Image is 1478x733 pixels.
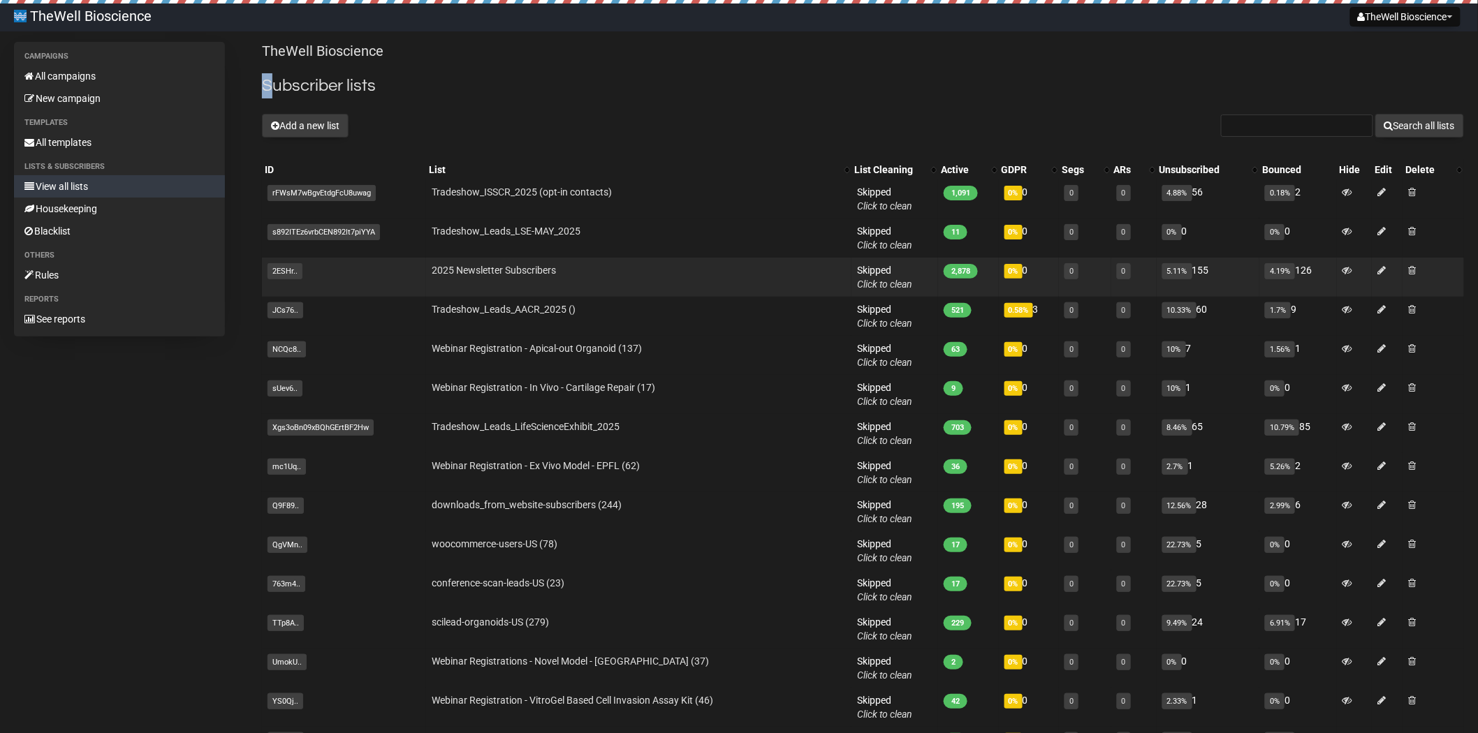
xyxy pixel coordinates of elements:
[1122,462,1126,471] a: 0
[268,224,380,240] span: s892ITEz6vrbCEN892It7piYYA
[857,382,912,407] span: Skipped
[1111,160,1157,179] th: ARs: No sort applied, activate to apply an ascending sort
[1403,160,1464,179] th: Delete: No sort applied, activate to apply an ascending sort
[1157,258,1260,297] td: 155
[857,591,912,602] a: Click to clean
[432,616,549,628] a: scilead-organoids-US (279)
[268,185,376,201] span: rFWsM7wBgvEtdgFcU8uwag
[1157,179,1260,219] td: 56
[857,630,912,642] a: Click to clean
[14,131,225,154] a: All templates
[1004,616,1023,630] span: 0%
[857,460,912,485] span: Skipped
[432,695,713,706] a: Webinar Registration - VitroGel Based Cell Invasion Assay Kit (46)
[1004,655,1023,669] span: 0%
[1004,694,1023,709] span: 0%
[14,158,225,175] li: Lists & subscribers
[1069,501,1074,510] a: 0
[1004,577,1023,591] span: 0%
[1340,163,1370,177] div: Hide
[999,531,1059,570] td: 0
[432,577,564,588] a: conference-scan-leads-US (23)
[14,264,225,286] a: Rules
[944,538,967,552] span: 17
[944,303,972,318] span: 521
[14,114,225,131] li: Templates
[1265,341,1295,357] span: 1.56%
[1265,380,1285,397] span: 0%
[999,375,1059,414] td: 0
[857,695,912,720] span: Skipped
[999,414,1059,453] td: 0
[999,453,1059,492] td: 0
[1004,342,1023,357] span: 0%
[268,459,306,475] span: mc1Uq..
[944,616,972,630] span: 229
[1004,264,1023,279] span: 0%
[1162,224,1182,240] span: 0%
[432,538,557,549] a: woocommerce-users-US (78)
[999,336,1059,375] td: 0
[1159,163,1246,177] div: Unsubscribed
[432,265,556,276] a: 2025 Newsletter Subscribers
[1122,540,1126,549] a: 0
[432,304,576,315] a: Tradeshow_Leads_AACR_2025 ()
[1265,185,1295,201] span: 0.18%
[262,73,1464,98] h2: Subscriber lists
[857,421,912,446] span: Skipped
[857,279,912,290] a: Click to clean
[1122,579,1126,588] a: 0
[857,396,912,407] a: Click to clean
[1262,163,1333,177] div: Bounced
[1265,693,1285,709] span: 0%
[857,435,912,446] a: Click to clean
[268,654,307,670] span: UmokU..
[1162,537,1197,553] span: 22.73%
[857,304,912,329] span: Skipped
[432,499,622,510] a: downloads_from_website-subscribers (244)
[1259,453,1336,492] td: 2
[938,160,998,179] th: Active: No sort applied, activate to apply an ascending sort
[1162,459,1188,475] span: 2.7%
[851,160,938,179] th: List Cleaning: No sort applied, activate to apply an ascending sort
[999,179,1059,219] td: 0
[1265,498,1295,514] span: 2.99%
[1122,697,1126,706] a: 0
[1337,160,1373,179] th: Hide: No sort applied, sorting is disabled
[1259,336,1336,375] td: 1
[944,459,967,474] span: 36
[1069,540,1074,549] a: 0
[1372,160,1403,179] th: Edit: No sort applied, sorting is disabled
[1122,345,1126,354] a: 0
[944,225,967,239] span: 11
[268,693,303,709] span: YS0Qj..
[1004,538,1023,552] span: 0%
[944,694,967,709] span: 42
[14,220,225,242] a: Blacklist
[999,297,1059,336] td: 3
[854,163,924,177] div: List Cleaning
[262,160,426,179] th: ID: No sort applied, sorting is disabled
[1157,336,1260,375] td: 7
[857,577,912,602] span: Skipped
[1405,163,1450,177] div: Delete
[1157,160,1260,179] th: Unsubscribed: No sort applied, activate to apply an ascending sort
[268,380,302,397] span: sUev6..
[1122,658,1126,667] a: 0
[432,343,642,354] a: Webinar Registration - Apical-out Organoid (137)
[1157,297,1260,336] td: 60
[1004,186,1023,200] span: 0%
[14,87,225,110] a: New campaign
[857,552,912,563] a: Click to clean
[1069,697,1074,706] a: 0
[999,609,1059,649] td: 0
[1122,228,1126,237] a: 0
[999,688,1059,727] td: 0
[1069,658,1074,667] a: 0
[1157,570,1260,609] td: 5
[857,265,912,290] span: Skipped
[1259,414,1336,453] td: 85
[1162,263,1192,279] span: 5.11%
[1162,615,1192,631] span: 9.49%
[1069,345,1074,354] a: 0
